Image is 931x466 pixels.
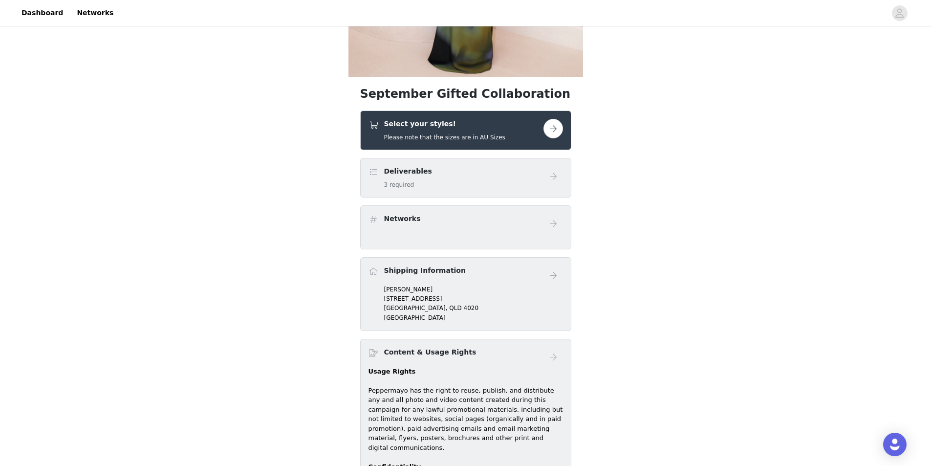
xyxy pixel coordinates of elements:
span: 4020 [464,305,479,311]
div: Networks [360,205,571,249]
a: Networks [71,2,119,24]
h4: Networks [384,214,421,224]
span: QLD [449,305,461,311]
h4: Deliverables [384,166,432,177]
p: [STREET_ADDRESS] [384,294,563,303]
a: Dashboard [16,2,69,24]
h1: September Gifted Collaboration [360,85,571,103]
h4: Content & Usage Rights [384,347,476,357]
p: [GEOGRAPHIC_DATA] [384,313,563,322]
div: Select your styles! [360,111,571,150]
h5: Please note that the sizes are in AU Sizes [384,133,505,142]
h4: Select your styles! [384,119,505,129]
div: avatar [895,5,904,21]
div: Deliverables [360,158,571,198]
p: [PERSON_NAME] [384,285,563,294]
span: [GEOGRAPHIC_DATA], [384,305,448,311]
h5: 3 required [384,180,432,189]
div: Shipping Information [360,257,571,331]
div: Open Intercom Messenger [883,433,907,456]
strong: Usage Rights [368,368,416,375]
h4: Shipping Information [384,266,466,276]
